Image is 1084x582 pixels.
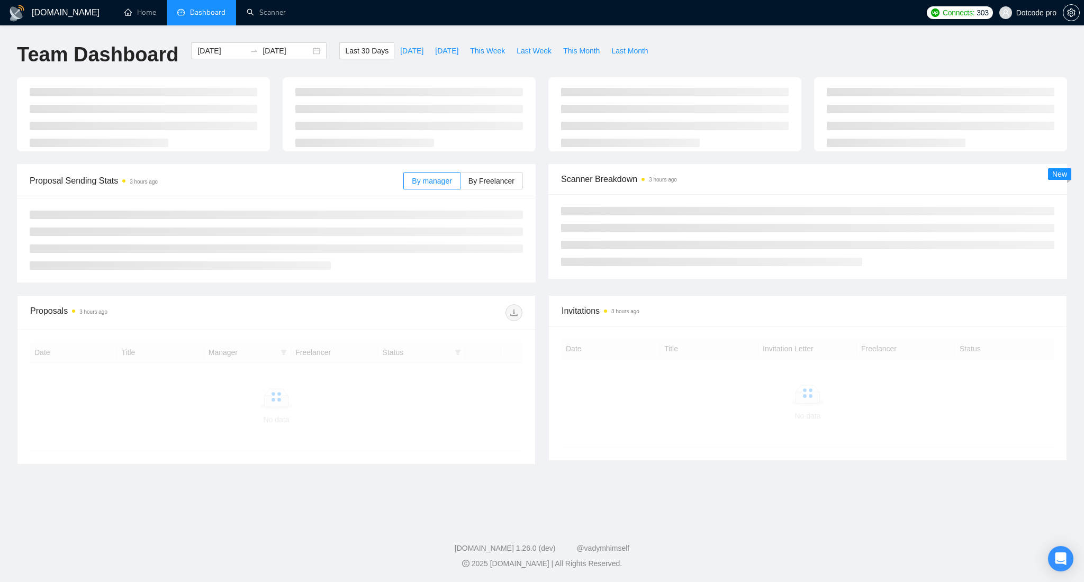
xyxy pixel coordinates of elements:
a: @vadymhimself [576,544,629,552]
button: This Month [557,42,606,59]
span: By manager [412,177,451,185]
span: setting [1063,8,1079,17]
span: Connects: [943,7,974,19]
span: [DATE] [435,45,458,57]
span: 303 [977,7,988,19]
span: copyright [462,560,469,567]
span: [DATE] [400,45,423,57]
span: user [1002,9,1009,16]
h1: Team Dashboard [17,42,178,67]
button: [DATE] [394,42,429,59]
span: to [250,47,258,55]
span: New [1052,170,1067,178]
span: Proposal Sending Stats [30,174,403,187]
button: setting [1063,4,1080,21]
div: 2025 [DOMAIN_NAME] | All Rights Reserved. [8,558,1076,569]
span: dashboard [177,8,185,16]
span: This Month [563,45,600,57]
button: Last Month [606,42,654,59]
time: 3 hours ago [130,179,158,185]
button: This Week [464,42,511,59]
button: Last Week [511,42,557,59]
input: Start date [197,45,246,57]
span: Last Week [517,45,552,57]
div: Proposals [30,304,276,321]
a: setting [1063,8,1080,17]
span: Scanner Breakdown [561,172,1054,186]
img: logo [8,5,25,22]
a: homeHome [124,8,156,17]
button: [DATE] [429,42,464,59]
div: Open Intercom Messenger [1048,546,1073,571]
time: 3 hours ago [611,308,639,314]
button: Last 30 Days [339,42,394,59]
span: Last Month [611,45,648,57]
span: Invitations [562,304,1054,317]
input: End date [263,45,311,57]
a: [DOMAIN_NAME] 1.26.0 (dev) [455,544,556,552]
span: swap-right [250,47,258,55]
span: This Week [470,45,505,57]
span: Last 30 Days [345,45,389,57]
a: searchScanner [247,8,286,17]
time: 3 hours ago [79,309,107,315]
span: Dashboard [190,8,225,17]
span: By Freelancer [468,177,514,185]
img: upwork-logo.png [931,8,940,17]
time: 3 hours ago [649,177,677,183]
